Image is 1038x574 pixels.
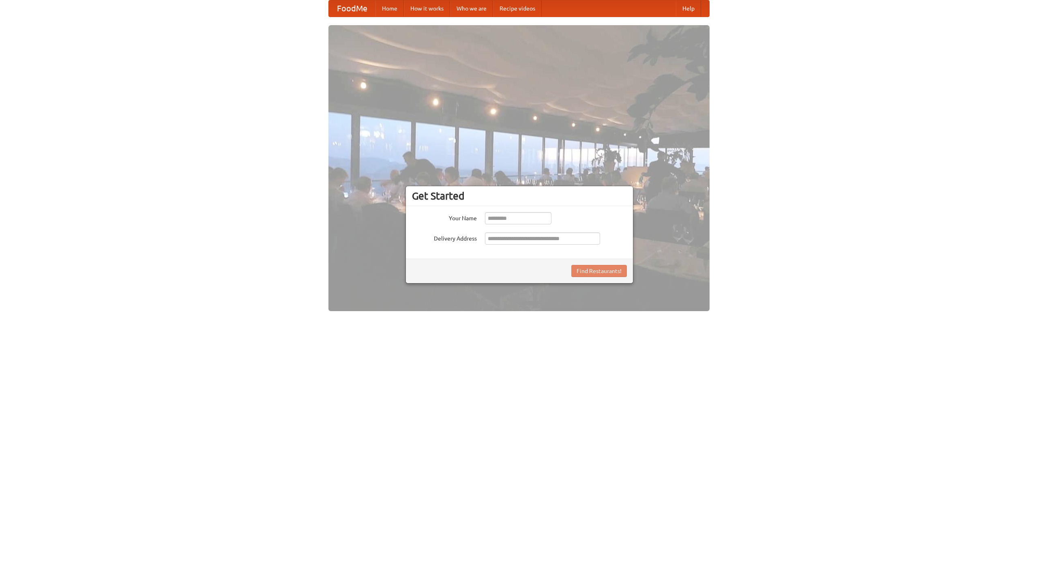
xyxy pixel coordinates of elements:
label: Your Name [412,212,477,222]
a: FoodMe [329,0,375,17]
h3: Get Started [412,190,627,202]
a: Recipe videos [493,0,542,17]
a: Home [375,0,404,17]
button: Find Restaurants! [571,265,627,277]
a: Help [676,0,701,17]
a: How it works [404,0,450,17]
label: Delivery Address [412,232,477,243]
a: Who we are [450,0,493,17]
